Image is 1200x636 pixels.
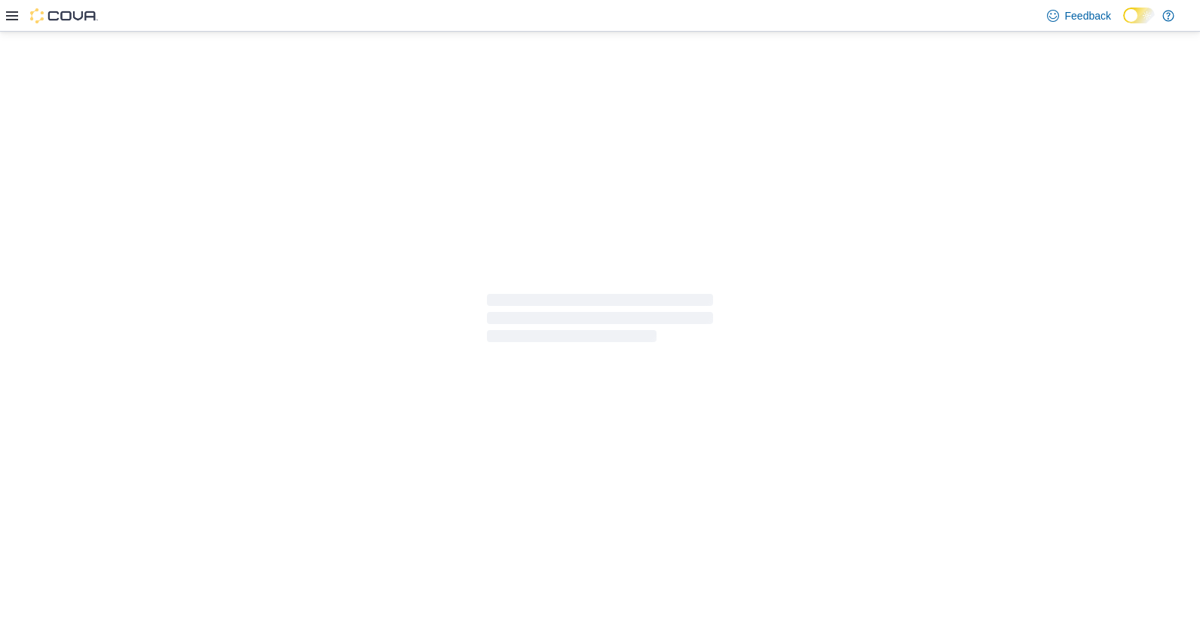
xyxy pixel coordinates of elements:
a: Feedback [1041,1,1117,31]
input: Dark Mode [1123,8,1155,23]
img: Cova [30,8,98,23]
span: Feedback [1065,8,1111,23]
span: Loading [487,297,713,345]
span: Dark Mode [1123,23,1124,24]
